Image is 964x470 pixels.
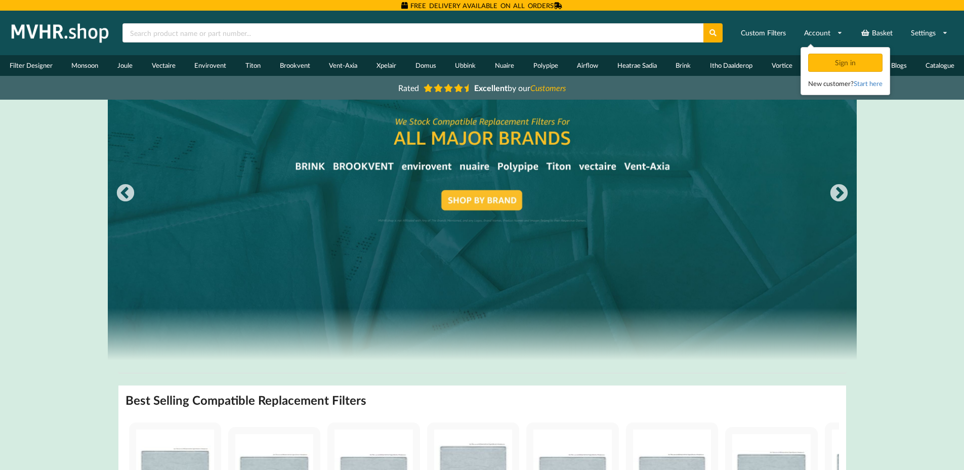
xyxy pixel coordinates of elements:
a: Heatrae Sadia [608,55,666,76]
a: Vortice [762,55,802,76]
img: mvhr.shop.png [7,20,113,46]
a: Custom Filters [734,24,792,42]
a: Account [798,24,849,42]
h2: Best Selling Compatible Replacement Filters [125,393,366,408]
a: Vent-Axia [319,55,367,76]
div: New customer? [808,78,883,89]
a: Polypipe [524,55,568,76]
a: Joule [108,55,142,76]
span: by our [474,83,566,93]
button: Previous [115,184,136,204]
div: Sign in [808,54,883,72]
a: Brookvent [270,55,320,76]
a: Basket [854,24,899,42]
span: Rated [398,83,419,93]
b: Excellent [474,83,508,93]
a: Domus [406,55,446,76]
a: Itho Daalderop [700,55,762,76]
button: Next [829,184,849,204]
a: Start here [854,79,883,88]
a: Catalogue [916,55,964,76]
a: Brink [666,55,701,76]
a: Airflow [567,55,608,76]
input: Search product name or part number... [122,23,703,42]
a: Titon [236,55,270,76]
a: Settings [904,24,954,42]
i: Customers [530,83,566,93]
a: Envirovent [185,55,236,76]
a: Monsoon [62,55,108,76]
a: Rated Excellentby ourCustomers [391,79,573,96]
a: Xpelair [367,55,406,76]
a: Nuaire [485,55,524,76]
a: Vectaire [142,55,185,76]
a: Ubbink [445,55,485,76]
a: Sign in [808,58,885,67]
